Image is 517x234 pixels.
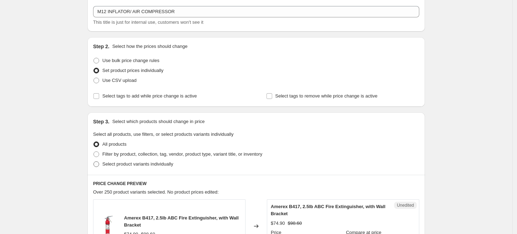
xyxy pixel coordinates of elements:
[124,215,239,228] span: Amerex B417, 2.5lb ABC Fire Extinguisher, with Wall Bracket
[102,141,126,147] span: All products
[112,118,205,125] p: Select which products should change in price
[112,43,188,50] p: Select how the prices should change
[93,6,419,17] input: 30% off holiday sale
[397,202,414,208] span: Unedited
[102,93,197,99] span: Select tags to add while price change is active
[93,118,109,125] h2: Step 3.
[271,220,285,227] div: $74.90
[102,151,262,157] span: Filter by product, collection, tag, vendor, product type, variant title, or inventory
[271,204,386,216] span: Amerex B417, 2.5lb ABC Fire Extinguisher, with Wall Bracket
[102,78,136,83] span: Use CSV upload
[93,189,219,195] span: Over 250 product variants selected. No product prices edited:
[102,68,163,73] span: Set product prices individually
[275,93,378,99] span: Select tags to remove while price change is active
[93,181,419,186] h6: PRICE CHANGE PREVIEW
[93,19,203,25] span: This title is just for internal use, customers won't see it
[102,161,173,167] span: Select product variants individually
[93,132,233,137] span: Select all products, use filters, or select products variants individually
[288,220,302,227] strike: $98.60
[102,58,159,63] span: Use bulk price change rules
[93,43,109,50] h2: Step 2.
